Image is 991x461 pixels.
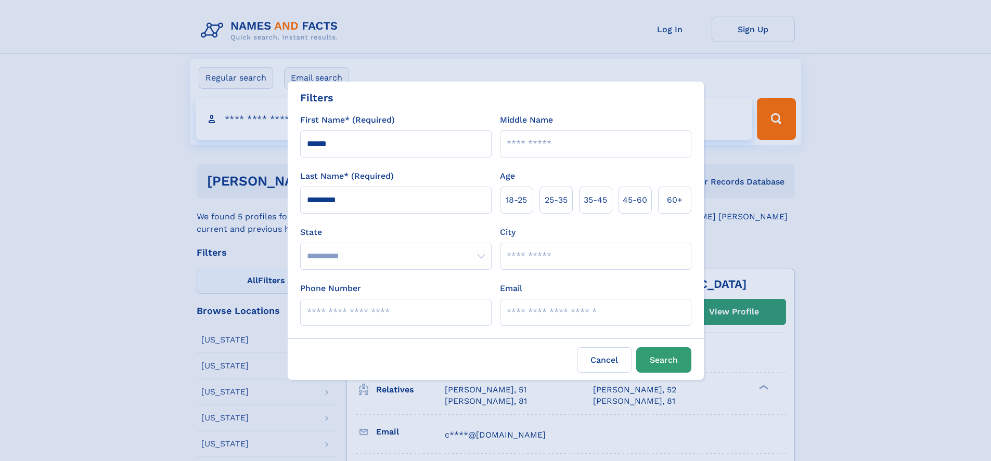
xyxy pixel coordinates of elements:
label: Age [500,170,515,182]
label: Cancel [577,347,632,373]
label: First Name* (Required) [300,114,395,126]
span: 35‑45 [584,194,607,206]
label: City [500,226,516,239]
label: Middle Name [500,114,553,126]
label: Phone Number [300,282,361,295]
button: Search [636,347,691,373]
span: 60+ [667,194,683,206]
label: Last Name* (Required) [300,170,394,182]
div: Filters [300,90,333,106]
label: State [300,226,492,239]
span: 45‑60 [623,194,647,206]
label: Email [500,282,522,295]
span: 25‑35 [545,194,568,206]
span: 18‑25 [506,194,527,206]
